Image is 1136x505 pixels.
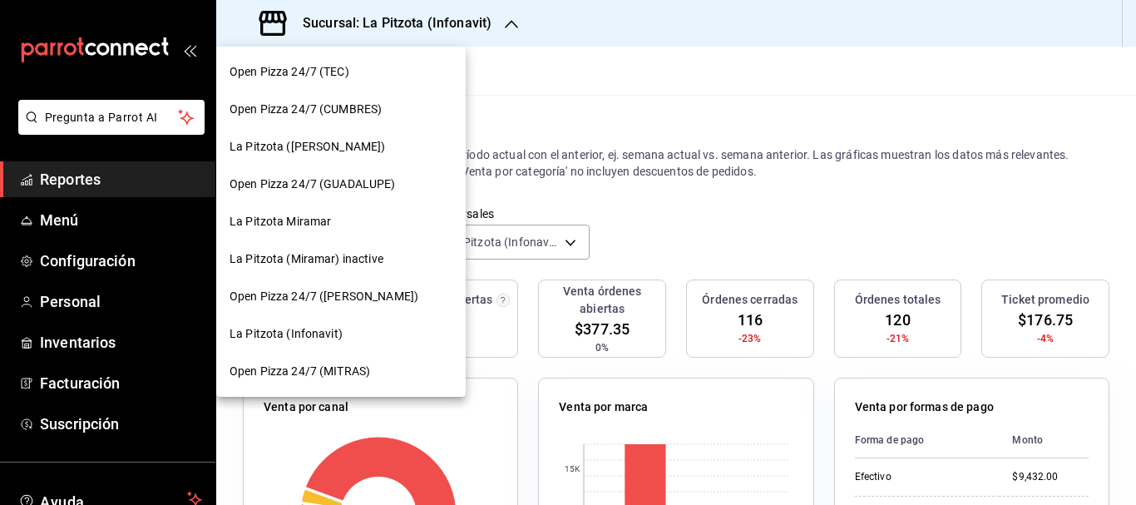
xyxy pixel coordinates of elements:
div: Open Pizza 24/7 (GUADALUPE) [216,166,466,203]
span: Open Pizza 24/7 ([PERSON_NAME]) [230,288,418,305]
span: La Pitzota Miramar [230,213,331,230]
div: La Pitzota (Infonavit) [216,315,466,353]
span: La Pitzota (Miramar) inactive [230,250,383,268]
span: Open Pizza 24/7 (GUADALUPE) [230,176,396,193]
span: La Pitzota (Infonavit) [230,325,343,343]
span: Open Pizza 24/7 (CUMBRES) [230,101,382,118]
div: La Pitzota ([PERSON_NAME]) [216,128,466,166]
div: Open Pizza 24/7 (CUMBRES) [216,91,466,128]
div: La Pitzota Miramar [216,203,466,240]
div: Open Pizza 24/7 (TEC) [216,53,466,91]
div: La Pitzota (Miramar) inactive [216,240,466,278]
span: Open Pizza 24/7 (TEC) [230,63,349,81]
div: Open Pizza 24/7 (MITRAS) [216,353,466,390]
div: Open Pizza 24/7 ([PERSON_NAME]) [216,278,466,315]
span: Open Pizza 24/7 (MITRAS) [230,363,370,380]
span: La Pitzota ([PERSON_NAME]) [230,138,385,156]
